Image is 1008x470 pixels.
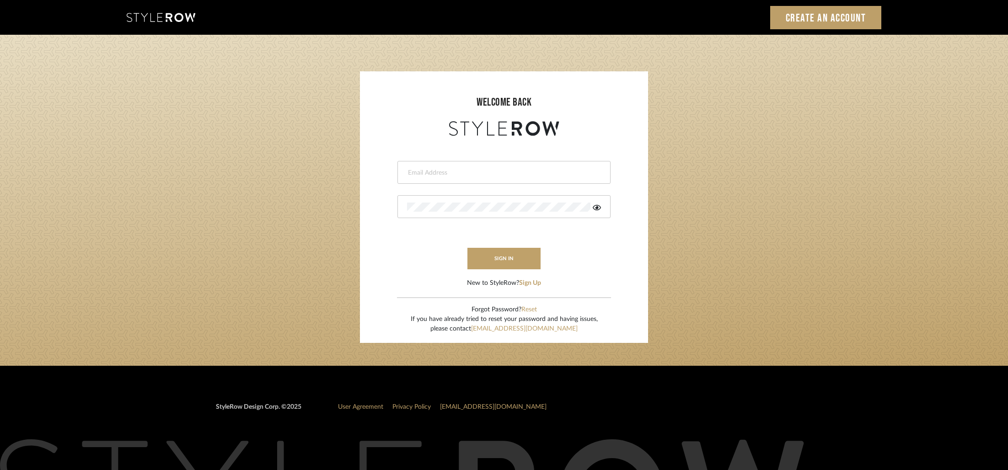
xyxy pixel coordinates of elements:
[411,315,598,334] div: If you have already tried to reset your password and having issues, please contact
[369,94,639,111] div: welcome back
[770,6,882,29] a: Create an Account
[519,278,541,288] button: Sign Up
[471,326,578,332] a: [EMAIL_ADDRESS][DOMAIN_NAME]
[407,168,599,177] input: Email Address
[216,402,301,419] div: StyleRow Design Corp. ©2025
[440,404,547,410] a: [EMAIL_ADDRESS][DOMAIN_NAME]
[521,305,537,315] button: Reset
[467,248,541,269] button: sign in
[411,305,598,315] div: Forgot Password?
[338,404,383,410] a: User Agreement
[467,278,541,288] div: New to StyleRow?
[392,404,431,410] a: Privacy Policy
